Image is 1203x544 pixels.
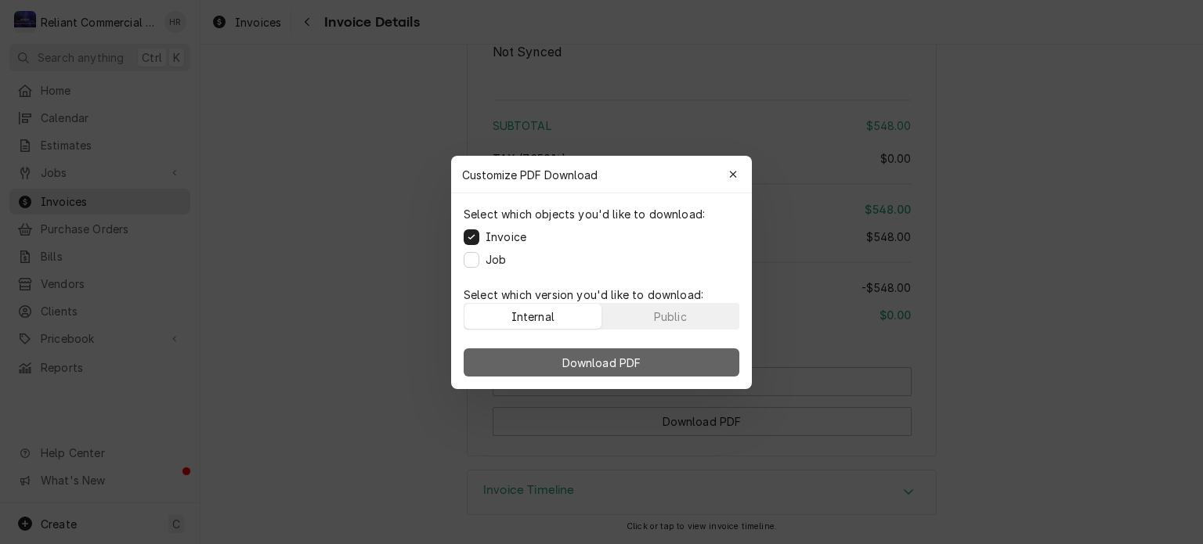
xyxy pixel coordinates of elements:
div: Public [654,308,687,324]
button: Download PDF [464,348,739,376]
div: Customize PDF Download [451,156,752,193]
span: Download PDF [559,354,645,370]
p: Select which version you'd like to download: [464,286,739,303]
label: Job [486,251,506,268]
div: Internal [511,308,555,324]
label: Invoice [486,229,526,245]
p: Select which objects you'd like to download: [464,206,705,222]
